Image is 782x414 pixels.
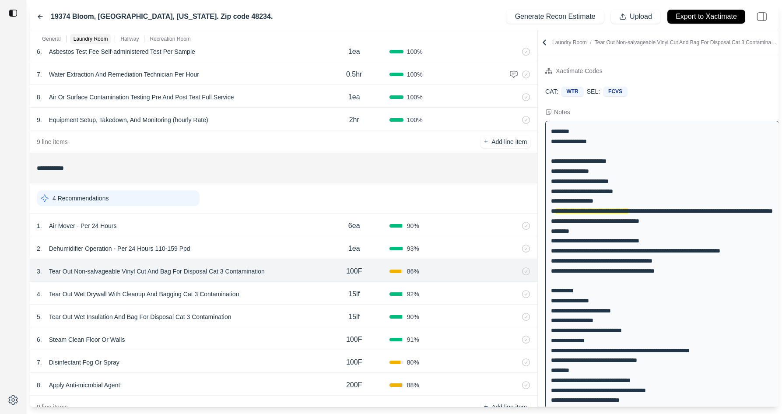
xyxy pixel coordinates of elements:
img: right-panel.svg [752,7,771,26]
img: toggle sidebar [9,9,18,18]
p: Generate Recon Estimate [515,12,596,22]
p: Upload [630,12,652,22]
button: Generate Recon Estimate [506,10,603,24]
p: Export to Xactimate [676,12,737,22]
button: Export to Xactimate [667,10,745,24]
label: 19374 Bloom, [GEOGRAPHIC_DATA], [US_STATE]. Zip code 48234. [51,11,273,22]
button: Upload [611,10,660,24]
